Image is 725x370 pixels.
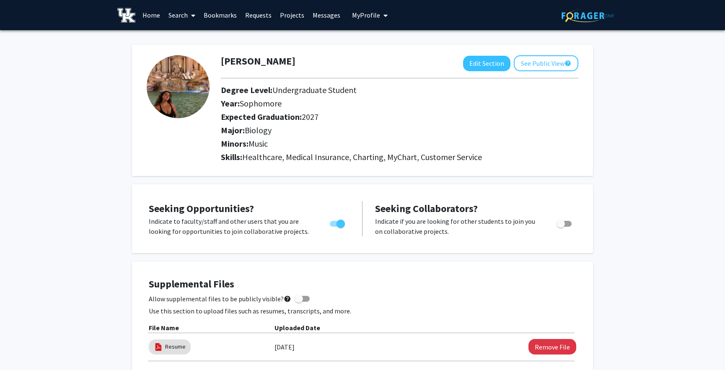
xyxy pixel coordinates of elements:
h2: Minors: [221,139,578,149]
a: Messages [308,0,344,30]
span: Seeking Opportunities? [149,202,254,215]
div: Toggle [553,216,576,229]
span: Seeking Collaborators? [375,202,478,215]
button: Remove Resume File [528,339,576,354]
span: Healthcare, Medical Insurance, Charting, MyChart, Customer Service [242,152,482,162]
h2: Year: [221,98,540,109]
div: Toggle [326,216,350,229]
p: Indicate if you are looking for other students to join you on collaborative projects. [375,216,541,236]
h2: Skills: [221,152,578,162]
a: Projects [276,0,308,30]
span: My Profile [352,11,380,19]
a: Home [138,0,164,30]
img: ForagerOne Logo [562,9,614,22]
span: Sophomore [240,98,282,109]
button: See Public View [514,55,578,71]
h2: Degree Level: [221,85,540,95]
mat-icon: help [564,58,571,68]
p: Indicate to faculty/staff and other users that you are looking for opportunities to join collabor... [149,216,314,236]
span: Allow supplemental files to be publicly visible? [149,294,291,304]
h4: Supplemental Files [149,278,576,290]
b: File Name [149,323,179,332]
span: Undergraduate Student [272,85,357,95]
span: Music [249,138,268,149]
h2: Major: [221,125,578,135]
label: [DATE] [274,340,295,354]
h1: [PERSON_NAME] [221,55,295,67]
button: Edit Section [463,56,510,71]
a: Bookmarks [199,0,241,30]
a: Search [164,0,199,30]
iframe: Chat [6,332,36,364]
img: pdf_icon.png [154,342,163,352]
img: Profile Picture [147,55,210,118]
b: Uploaded Date [274,323,320,332]
span: 2027 [302,111,318,122]
p: Use this section to upload files such as resumes, transcripts, and more. [149,306,576,316]
h2: Expected Graduation: [221,112,540,122]
a: Resume [165,342,186,351]
span: Biology [245,125,272,135]
img: University of Kentucky Logo [117,8,135,23]
mat-icon: help [284,294,291,304]
a: Requests [241,0,276,30]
